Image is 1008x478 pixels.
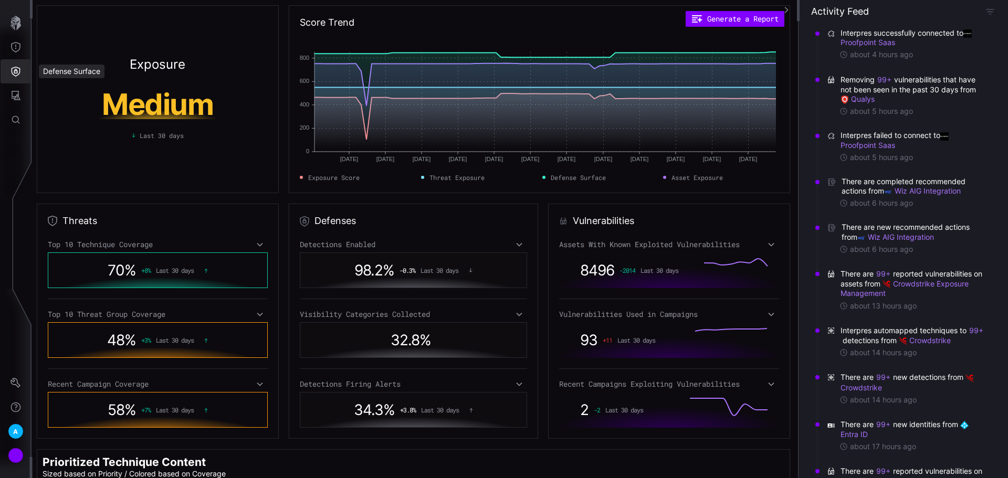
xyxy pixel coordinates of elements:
[876,419,891,430] button: 99+
[841,373,976,391] a: Crowdstrike
[48,310,268,319] div: Top 10 Threat Group Coverage
[48,379,268,389] div: Recent Campaign Coverage
[48,240,268,249] div: Top 10 Technique Coverage
[413,156,431,162] text: [DATE]
[850,442,916,451] time: about 17 hours ago
[354,261,394,279] span: 98.2 %
[842,222,985,241] span: There are new recommended actions from
[300,101,309,108] text: 400
[850,395,917,405] time: about 14 hours ago
[400,267,415,274] span: -0.3 %
[841,325,985,345] span: Interpres automapped techniques to detections from
[841,28,985,47] span: Interpres successfully connected to
[141,336,151,344] span: + 3 %
[308,173,360,182] span: Exposure Score
[141,267,151,274] span: + 8 %
[703,156,721,162] text: [DATE]
[884,186,961,195] a: Wiz AIG Integration
[857,233,866,242] img: Wiz
[811,5,869,17] h4: Activity Feed
[39,65,104,78] div: Defense Surface
[580,331,597,349] span: 93
[631,156,649,162] text: [DATE]
[841,419,985,439] span: There are new identities from
[62,215,97,227] h2: Threats
[850,245,913,254] time: about 6 hours ago
[960,421,969,429] img: Azure AD
[841,95,849,104] img: Qualys VMDR
[300,379,527,389] div: Detections Firing Alerts
[841,131,951,149] a: Proofpoint Saas
[594,406,600,413] span: -2
[841,269,985,299] span: There are reported vulnerabilities on assets from
[449,156,467,162] text: [DATE]
[108,401,136,419] span: 58 %
[559,310,779,319] div: Vulnerabilities Used in Campaigns
[43,455,784,469] h2: Prioritized Technique Content
[940,132,949,141] img: Proofpoint SaaS
[850,198,913,208] time: about 6 hours ago
[580,261,614,279] span: 8496
[594,156,613,162] text: [DATE]
[1,419,31,443] button: A
[841,28,974,47] a: Proofpoint Saas
[580,401,589,419] span: 2
[686,11,784,27] button: Generate a Report
[573,215,634,227] h2: Vulnerabilities
[850,107,913,116] time: about 5 hours ago
[963,29,972,38] img: Proofpoint SaaS
[603,336,612,344] span: + 11
[619,267,635,274] span: -2014
[850,348,917,357] time: about 14 hours ago
[899,337,907,345] img: CrowdStrike Falcon
[13,426,18,437] span: A
[671,173,723,182] span: Asset Exposure
[841,372,985,392] span: There are new detections from
[314,215,356,227] h2: Defenses
[59,90,256,119] h1: Medium
[841,94,875,103] a: Qualys
[340,156,359,162] text: [DATE]
[130,58,185,71] h2: Exposure
[108,261,136,279] span: 70 %
[141,406,151,413] span: + 7 %
[421,406,459,413] span: Last 30 days
[300,240,527,249] div: Detections Enabled
[850,153,913,162] time: about 5 hours ago
[876,466,891,476] button: 99+
[605,406,643,413] span: Last 30 days
[883,280,891,289] img: Crowdstrike Falcon Spotlight Devices
[899,336,951,345] a: Crowdstrike
[841,279,971,298] a: Crowdstrike Exposure Management
[300,16,354,29] h2: Score Trend
[140,131,184,140] span: Last 30 days
[969,325,984,336] button: 99+
[156,406,194,413] span: Last 30 days
[640,267,678,274] span: Last 30 days
[107,331,136,349] span: 48 %
[306,148,309,154] text: 0
[156,267,194,274] span: Last 30 days
[400,406,416,413] span: + 3.8 %
[421,267,458,274] span: Last 30 days
[842,177,985,196] span: There are completed recommended actions from
[841,131,985,150] span: Interpres failed to connect to
[965,374,974,383] img: CrowdStrike Falcon
[300,310,527,319] div: Visibility Categories Collected
[156,336,194,344] span: Last 30 days
[551,173,606,182] span: Defense Surface
[429,173,485,182] span: Threat Exposure
[876,372,891,383] button: 99+
[558,156,576,162] text: [DATE]
[667,156,685,162] text: [DATE]
[884,187,892,196] img: Wiz
[300,124,309,131] text: 200
[857,232,934,241] a: Wiz AIG Integration
[354,401,395,419] span: 34.3 %
[876,269,891,279] button: 99+
[850,50,913,59] time: about 4 hours ago
[485,156,503,162] text: [DATE]
[391,331,431,349] span: 32.8 %
[841,75,985,104] span: Removing vulnerabilities that have not been seen in the past 30 days from
[376,156,395,162] text: [DATE]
